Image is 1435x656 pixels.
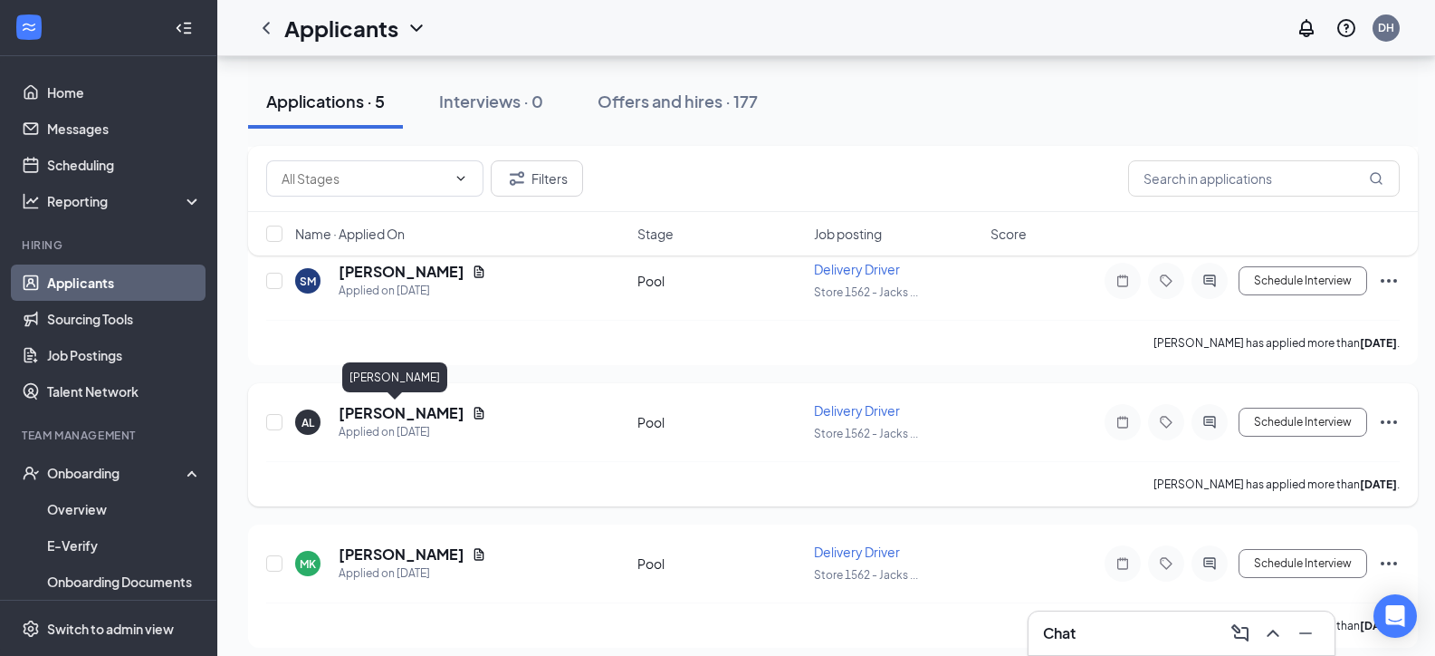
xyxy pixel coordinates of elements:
[472,547,486,562] svg: Document
[255,17,277,39] svg: ChevronLeft
[1226,619,1255,648] button: ComposeMessage
[22,620,40,638] svg: Settings
[1378,20,1394,35] div: DH
[1295,622,1316,644] svg: Minimize
[814,285,918,299] span: Store 1562 - Jacks ...
[1199,415,1220,429] svg: ActiveChat
[22,192,40,210] svg: Analysis
[1155,274,1177,288] svg: Tag
[491,160,583,197] button: Filter Filters
[1291,619,1320,648] button: Minimize
[339,423,486,441] div: Applied on [DATE]
[1378,411,1400,433] svg: Ellipses
[406,17,427,39] svg: ChevronDown
[1262,622,1284,644] svg: ChevronUp
[1360,619,1397,632] b: [DATE]
[1360,478,1397,491] b: [DATE]
[47,147,202,183] a: Scheduling
[1043,623,1076,643] h3: Chat
[990,225,1027,243] span: Score
[1239,549,1367,578] button: Schedule Interview
[20,18,38,36] svg: WorkstreamLogo
[1199,274,1220,288] svg: ActiveChat
[637,225,674,243] span: Stage
[339,564,486,583] div: Applied on [DATE]
[439,90,543,112] div: Interviews · 0
[47,265,202,301] a: Applicants
[1112,274,1134,288] svg: Note
[1335,17,1357,39] svg: QuestionInfo
[1239,266,1367,295] button: Schedule Interview
[1373,594,1417,638] div: Open Intercom Messenger
[1199,556,1220,571] svg: ActiveChat
[1155,415,1177,429] svg: Tag
[282,169,446,188] input: All Stages
[1112,556,1134,571] svg: Note
[284,13,398,43] h1: Applicants
[1296,17,1317,39] svg: Notifications
[47,527,202,564] a: E-Verify
[1360,336,1397,350] b: [DATE]
[1378,553,1400,574] svg: Ellipses
[47,192,203,210] div: Reporting
[1229,622,1251,644] svg: ComposeMessage
[598,90,758,112] div: Offers and hires · 177
[47,464,187,482] div: Onboarding
[1258,619,1287,648] button: ChevronUp
[814,225,882,243] span: Job posting
[637,413,803,431] div: Pool
[1153,335,1400,351] p: [PERSON_NAME] has applied more than .
[1128,160,1400,197] input: Search in applications
[47,620,174,638] div: Switch to admin view
[22,428,198,443] div: Team Management
[814,402,900,419] span: Delivery Driver
[1369,171,1383,186] svg: MagnifyingGlass
[22,464,40,482] svg: UserCheck
[175,19,193,37] svg: Collapse
[637,555,803,573] div: Pool
[472,406,486,420] svg: Document
[814,427,918,440] span: Store 1562 - Jacks ...
[814,544,900,560] span: Delivery Driver
[814,568,918,582] span: Store 1562 - Jacks ...
[300,556,316,572] div: MK
[637,272,803,290] div: Pool
[47,373,202,410] a: Talent Network
[300,274,316,289] div: SM
[22,237,198,253] div: Hiring
[1155,556,1177,571] svg: Tag
[301,415,314,430] div: AL
[47,491,202,527] a: Overview
[47,111,202,147] a: Messages
[47,564,202,600] a: Onboarding Documents
[47,337,202,373] a: Job Postings
[506,168,528,189] svg: Filter
[1153,477,1400,492] p: [PERSON_NAME] has applied more than .
[454,171,468,186] svg: ChevronDown
[339,403,464,423] h5: [PERSON_NAME]
[47,74,202,111] a: Home
[295,225,405,243] span: Name · Applied On
[266,90,385,112] div: Applications · 5
[339,282,486,300] div: Applied on [DATE]
[1239,408,1367,437] button: Schedule Interview
[47,301,202,337] a: Sourcing Tools
[342,362,447,392] div: [PERSON_NAME]
[1378,270,1400,292] svg: Ellipses
[339,545,464,564] h5: [PERSON_NAME]
[1112,415,1134,429] svg: Note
